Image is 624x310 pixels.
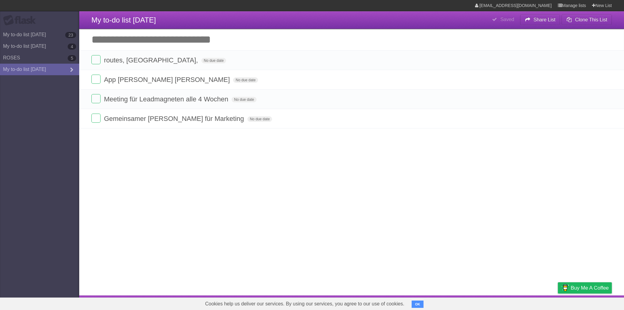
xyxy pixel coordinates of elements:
b: Saved [500,17,514,22]
b: 4 [68,44,76,50]
span: No due date [201,58,226,63]
img: Buy me a coffee [561,283,569,293]
label: Done [91,55,101,64]
a: Terms [529,297,543,308]
a: Privacy [550,297,566,308]
button: OK [412,301,424,308]
button: Clone This List [562,14,612,25]
label: Done [91,75,101,84]
span: Cookies help us deliver our services. By using our services, you agree to our use of cookies. [199,298,410,310]
a: Developers [497,297,522,308]
span: No due date [232,97,256,102]
span: My to-do list [DATE] [91,16,156,24]
span: Buy me a coffee [571,283,609,293]
span: Meeting für Leadmagneten alle 4 Wochen [104,95,230,103]
b: 23 [65,32,76,38]
b: Clone This List [575,17,607,22]
button: Share List [520,14,560,25]
span: App [PERSON_NAME] [PERSON_NAME] [104,76,231,83]
a: Buy me a coffee [558,282,612,294]
a: Suggest a feature [573,297,612,308]
span: routes, [GEOGRAPHIC_DATA], [104,56,199,64]
label: Done [91,94,101,103]
a: About [477,297,490,308]
span: No due date [247,116,272,122]
label: Done [91,114,101,123]
span: No due date [233,77,258,83]
b: Share List [534,17,555,22]
b: 5 [68,55,76,61]
div: Flask [3,15,40,26]
span: Gemeinsamer [PERSON_NAME] für Marketing [104,115,246,122]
